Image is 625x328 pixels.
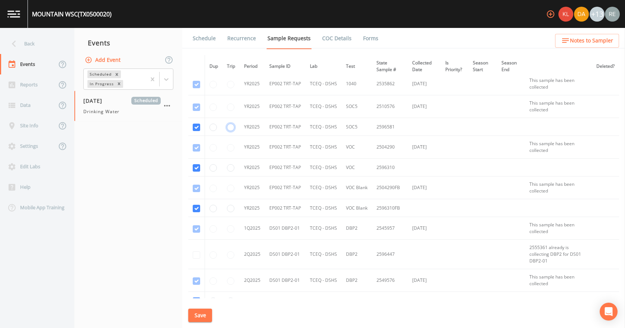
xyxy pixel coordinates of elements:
[305,240,342,269] td: TCEQ - DSHS
[240,240,265,269] td: 2Q2025
[240,55,265,78] th: Period
[590,7,605,22] div: +13
[592,55,619,78] th: Deleted?
[266,28,312,49] a: Sample Requests
[240,95,265,118] td: YR2025
[342,118,372,136] td: SOC5
[372,95,408,118] td: 2510576
[525,136,592,159] td: This sample has been collected
[131,97,161,105] span: Scheduled
[525,269,592,292] td: This sample has been collected
[372,292,408,310] td: 2555361
[342,292,372,310] td: DBP2
[558,7,574,22] div: Kler Teran
[265,136,305,159] td: EP002 TRT-TAP
[441,55,468,78] th: Is Priority?
[32,10,112,19] div: MOUNTAIN WSC (TX0500020)
[574,7,589,22] img: a84961a0472e9debc750dd08a004988d
[265,55,305,78] th: Sample ID
[226,28,257,49] a: Recurrence
[265,217,305,240] td: DS01 DBP2-01
[342,136,372,159] td: VOC
[342,269,372,292] td: DBP2
[265,199,305,217] td: EP002 TRT-TAP
[372,176,408,199] td: 2504290FB
[305,199,342,217] td: TCEQ - DSHS
[525,217,592,240] td: This sample has been collected
[83,97,108,105] span: [DATE]
[240,292,265,310] td: 3Q2025
[525,176,592,199] td: This sample has been collected
[342,176,372,199] td: VOC Blank
[574,7,589,22] div: David Weber
[305,292,342,310] td: TCEQ - DSHS
[372,73,408,95] td: 2535862
[372,159,408,176] td: 2596310
[74,91,182,121] a: [DATE]ScheduledDrinking Water
[372,199,408,217] td: 2596310FB
[305,118,342,136] td: TCEQ - DSHS
[265,73,305,95] td: EP002 TRT-TAP
[192,28,217,49] a: Schedule
[305,217,342,240] td: TCEQ - DSHS
[342,217,372,240] td: DBP2
[265,292,305,310] td: DS01 DBP2-01
[305,159,342,176] td: TCEQ - DSHS
[342,95,372,118] td: SOC5
[305,55,342,78] th: Lab
[342,240,372,269] td: DBP2
[265,176,305,199] td: EP002 TRT-TAP
[408,55,440,78] th: Collected Date
[305,73,342,95] td: TCEQ - DSHS
[305,95,342,118] td: TCEQ - DSHS
[342,55,372,78] th: Test
[240,118,265,136] td: YR2025
[468,55,497,78] th: Season Start
[525,73,592,95] td: This sample has been collected
[570,36,613,45] span: Notes to Sampler
[600,303,618,321] div: Open Intercom Messenger
[372,240,408,269] td: 2596447
[305,269,342,292] td: TCEQ - DSHS
[265,240,305,269] td: DS01 DBP2-01
[240,199,265,217] td: YR2025
[240,217,265,240] td: 1Q2025
[342,199,372,217] td: VOC Blank
[362,28,379,49] a: Forms
[87,80,115,88] div: In Progress
[372,136,408,159] td: 2504290
[558,7,573,22] img: 9c4450d90d3b8045b2e5fa62e4f92659
[87,70,113,78] div: Scheduled
[408,217,440,240] td: [DATE]
[305,136,342,159] td: TCEQ - DSHS
[555,34,619,48] button: Notes to Sampler
[342,73,372,95] td: 1040
[497,55,525,78] th: Season End
[408,136,440,159] td: [DATE]
[605,7,620,22] img: e720f1e92442e99c2aab0e3b783e6548
[321,28,353,49] a: COC Details
[7,10,20,17] img: logo
[115,80,123,88] div: Remove In Progress
[83,108,119,115] span: Drinking Water
[408,73,440,95] td: [DATE]
[408,269,440,292] td: [DATE]
[240,73,265,95] td: YR2025
[408,95,440,118] td: [DATE]
[372,217,408,240] td: 2545957
[113,70,121,78] div: Remove Scheduled
[305,176,342,199] td: TCEQ - DSHS
[265,118,305,136] td: EP002 TRT-TAP
[265,159,305,176] td: EP002 TRT-TAP
[240,269,265,292] td: 2Q2025
[240,159,265,176] td: YR2025
[205,55,223,78] th: Dup
[372,269,408,292] td: 2549576
[83,53,124,67] button: Add Event
[188,309,212,322] button: Save
[372,55,408,78] th: State Sample #
[240,176,265,199] td: YR2025
[525,240,592,269] td: 2555361 already is collecting DBP2 for DS01 DBP2-01
[342,159,372,176] td: VOC
[74,34,182,52] div: Events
